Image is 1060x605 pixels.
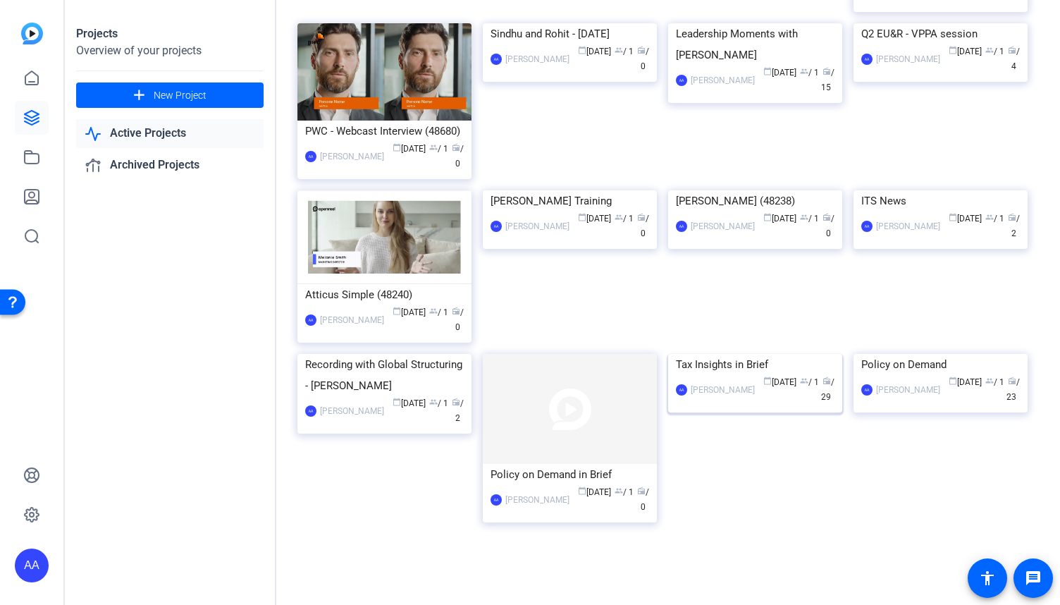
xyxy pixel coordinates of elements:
[491,190,649,212] div: [PERSON_NAME] Training
[154,88,207,103] span: New Project
[429,143,438,152] span: group
[76,25,264,42] div: Projects
[1008,46,1016,54] span: radio
[429,307,438,315] span: group
[676,23,834,66] div: Leadership Moments with [PERSON_NAME]
[637,487,649,512] span: / 0
[861,190,1020,212] div: ITS News
[429,398,438,406] span: group
[491,23,649,44] div: Sindhu and Rohit - [DATE]
[861,54,873,65] div: AA
[15,549,49,582] div: AA
[676,384,687,396] div: AA
[491,54,502,65] div: AA
[305,121,464,142] div: PWC - Webcast Interview (48680)
[505,219,569,233] div: [PERSON_NAME]
[800,213,808,221] span: group
[985,377,1004,387] span: / 1
[822,67,831,75] span: radio
[320,404,384,418] div: [PERSON_NAME]
[763,377,772,385] span: calendar_today
[452,144,464,169] span: / 0
[305,314,316,326] div: AA
[763,214,796,224] span: [DATE]
[393,307,401,315] span: calendar_today
[876,52,940,66] div: [PERSON_NAME]
[949,377,957,385] span: calendar_today
[985,46,994,54] span: group
[822,377,831,385] span: radio
[821,377,834,402] span: / 29
[985,377,994,385] span: group
[429,398,448,408] span: / 1
[822,214,834,238] span: / 0
[491,221,502,232] div: AA
[305,354,464,396] div: Recording with Global Structuring - [PERSON_NAME]
[505,52,569,66] div: [PERSON_NAME]
[615,214,634,224] span: / 1
[578,487,586,495] span: calendar_today
[985,214,1004,224] span: / 1
[763,377,796,387] span: [DATE]
[637,213,646,221] span: radio
[822,213,831,221] span: radio
[763,68,796,78] span: [DATE]
[861,354,1020,375] div: Policy on Demand
[800,377,819,387] span: / 1
[130,87,148,104] mat-icon: add
[305,284,464,305] div: Atticus Simple (48240)
[637,487,646,495] span: radio
[979,570,996,587] mat-icon: accessibility
[452,307,464,332] span: / 0
[691,73,755,87] div: [PERSON_NAME]
[1008,377,1016,385] span: radio
[949,213,957,221] span: calendar_today
[949,377,982,387] span: [DATE]
[1008,47,1020,71] span: / 4
[21,23,43,44] img: blue-gradient.svg
[505,493,569,507] div: [PERSON_NAME]
[1008,214,1020,238] span: / 2
[949,47,982,56] span: [DATE]
[763,213,772,221] span: calendar_today
[763,67,772,75] span: calendar_today
[452,143,460,152] span: radio
[76,82,264,108] button: New Project
[637,46,646,54] span: radio
[491,494,502,506] div: AA
[578,213,586,221] span: calendar_today
[676,354,834,375] div: Tax Insights in Brief
[615,46,623,54] span: group
[305,151,316,162] div: AA
[821,68,834,92] span: / 15
[800,214,819,224] span: / 1
[578,487,611,497] span: [DATE]
[393,143,401,152] span: calendar_today
[800,68,819,78] span: / 1
[949,46,957,54] span: calendar_today
[76,151,264,180] a: Archived Projects
[676,190,834,212] div: [PERSON_NAME] (48238)
[491,464,649,485] div: Policy on Demand in Brief
[393,398,401,406] span: calendar_today
[393,398,426,408] span: [DATE]
[578,47,611,56] span: [DATE]
[800,67,808,75] span: group
[1006,377,1020,402] span: / 23
[452,307,460,315] span: radio
[676,221,687,232] div: AA
[637,214,649,238] span: / 0
[691,383,755,397] div: [PERSON_NAME]
[320,149,384,164] div: [PERSON_NAME]
[429,144,448,154] span: / 1
[76,42,264,59] div: Overview of your projects
[305,405,316,417] div: AA
[876,219,940,233] div: [PERSON_NAME]
[985,47,1004,56] span: / 1
[1008,213,1016,221] span: radio
[800,377,808,385] span: group
[429,307,448,317] span: / 1
[615,487,634,497] span: / 1
[578,46,586,54] span: calendar_today
[615,47,634,56] span: / 1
